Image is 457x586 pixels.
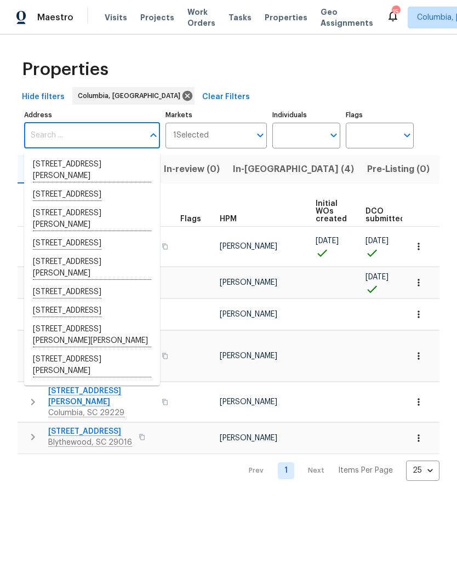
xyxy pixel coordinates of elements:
[220,352,277,360] span: [PERSON_NAME]
[233,162,354,177] span: In-[GEOGRAPHIC_DATA] (4)
[220,311,277,318] span: [PERSON_NAME]
[253,128,268,143] button: Open
[198,87,254,107] button: Clear Filters
[180,215,201,223] span: Flags
[220,279,277,286] span: [PERSON_NAME]
[238,461,439,481] nav: Pagination Navigation
[24,112,160,118] label: Address
[365,208,405,223] span: DCO submitted
[392,7,399,18] div: 15
[105,12,127,23] span: Visits
[164,162,220,177] span: In-review (0)
[278,462,294,479] a: Goto page 1
[367,162,430,177] span: Pre-Listing (0)
[326,128,341,143] button: Open
[316,237,339,245] span: [DATE]
[365,237,389,245] span: [DATE]
[406,456,439,485] div: 25
[22,90,65,104] span: Hide filters
[78,90,185,101] span: Columbia, [GEOGRAPHIC_DATA]
[265,12,307,23] span: Properties
[146,128,161,143] button: Close
[18,87,69,107] button: Hide filters
[220,434,277,442] span: [PERSON_NAME]
[24,381,160,399] li: [STREET_ADDRESS]
[220,243,277,250] span: [PERSON_NAME]
[365,273,389,281] span: [DATE]
[321,7,373,28] span: Geo Assignments
[187,7,215,28] span: Work Orders
[165,112,267,118] label: Markets
[338,465,393,476] p: Items Per Page
[72,87,195,105] div: Columbia, [GEOGRAPHIC_DATA]
[22,64,108,75] span: Properties
[202,90,250,104] span: Clear Filters
[140,12,174,23] span: Projects
[229,14,252,21] span: Tasks
[316,200,347,223] span: Initial WOs created
[173,131,209,140] span: 1 Selected
[37,12,73,23] span: Maestro
[24,123,144,148] input: Search ...
[220,215,237,223] span: HPM
[399,128,415,143] button: Open
[346,112,414,118] label: Flags
[272,112,340,118] label: Individuals
[220,398,277,406] span: [PERSON_NAME]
